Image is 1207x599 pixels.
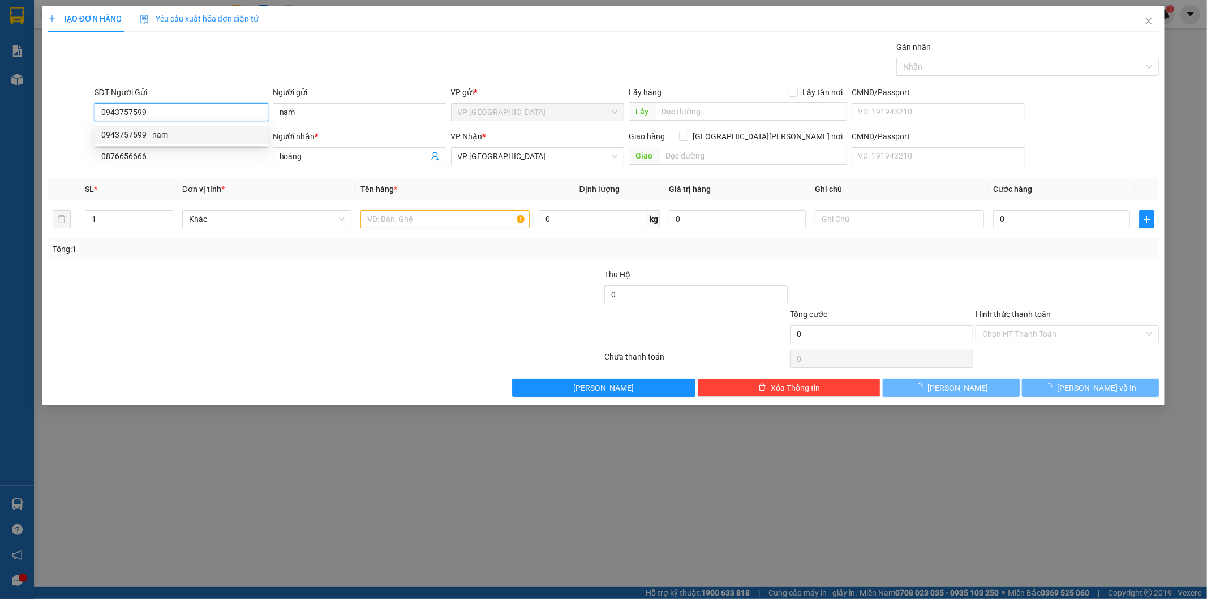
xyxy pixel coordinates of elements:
span: delete [758,383,766,392]
span: Khác [189,211,345,228]
img: icon [140,15,149,24]
span: plus [1140,215,1154,224]
div: 0943757599 - nam [95,126,268,144]
div: Người gửi [273,86,446,99]
button: deleteXóa Thông tin [698,379,881,397]
label: Hình thức thanh toán [976,310,1051,319]
div: CMND/Passport [852,86,1025,99]
span: [GEOGRAPHIC_DATA][PERSON_NAME] nơi [688,130,847,143]
div: CMND/Passport [852,130,1025,143]
input: 0 [669,210,806,228]
span: close [1144,16,1153,25]
span: Lấy [629,102,655,121]
button: delete [53,210,71,228]
span: [PERSON_NAME] và In [1057,382,1136,394]
span: Thu Hộ [604,270,630,279]
span: VP Sài Gòn [458,104,618,121]
span: VP Nha Trang [458,148,618,165]
b: [PERSON_NAME] - [PERSON_NAME] Bus [41,9,173,78]
div: VP gửi [451,86,625,99]
div: Người nhận [273,130,446,143]
span: [PERSON_NAME] [573,382,634,394]
span: loading [1045,383,1057,391]
span: Lấy hàng [629,88,662,97]
div: 0943757599 - nam [101,129,261,141]
h2: VP Nhận: VP [GEOGRAPHIC_DATA] [64,81,294,152]
span: Đơn vị tính [182,185,225,194]
th: Ghi chú [810,178,989,200]
h2: SG2510150003 [6,81,91,100]
button: [PERSON_NAME] [512,379,695,397]
span: VP Nhận [451,132,483,141]
input: Dọc đường [655,102,847,121]
button: [PERSON_NAME] và In [1022,379,1159,397]
span: Giá trị hàng [669,185,711,194]
div: Chưa thanh toán [604,350,789,370]
span: plus [48,15,56,23]
span: Xóa Thông tin [771,382,820,394]
input: Dọc đường [659,147,847,165]
span: loading [915,383,927,391]
span: [PERSON_NAME] [927,382,988,394]
span: TẠO ĐƠN HÀNG [48,14,122,23]
button: plus [1139,210,1154,228]
div: SĐT Người Gửi [95,86,268,99]
input: VD: Bàn, Ghế [360,210,530,228]
span: Lấy tận nơi [798,86,847,99]
span: Giao hàng [629,132,665,141]
span: user-add [431,152,440,161]
span: Định lượng [579,185,620,194]
div: Tổng: 1 [53,243,466,255]
span: SL [85,185,94,194]
span: Cước hàng [993,185,1032,194]
span: Tổng cước [790,310,827,319]
img: logo.jpg [6,17,35,74]
input: Ghi Chú [815,210,984,228]
span: Giao [629,147,659,165]
button: Close [1133,6,1165,37]
span: kg [648,210,660,228]
button: [PERSON_NAME] [883,379,1020,397]
span: Yêu cầu xuất hóa đơn điện tử [140,14,259,23]
label: Gán nhãn [896,42,931,52]
span: Tên hàng [360,185,397,194]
